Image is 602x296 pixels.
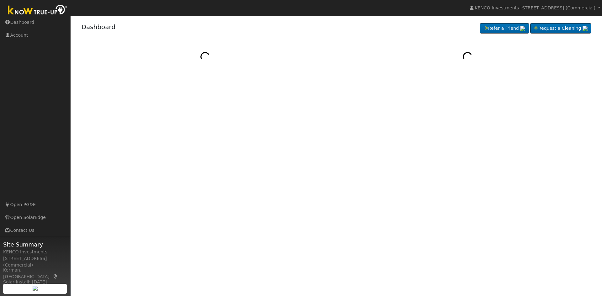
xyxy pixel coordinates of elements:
[3,249,67,268] div: KENCO Investments [STREET_ADDRESS] (Commercial)
[480,23,529,34] a: Refer a Friend
[82,23,116,31] a: Dashboard
[5,3,71,18] img: Know True-Up
[475,5,595,10] span: KENCO Investments [STREET_ADDRESS] (Commercial)
[520,26,525,31] img: retrieve
[530,23,591,34] a: Request a Cleaning
[3,240,67,249] span: Site Summary
[3,267,67,280] div: Kerman, [GEOGRAPHIC_DATA]
[583,26,588,31] img: retrieve
[3,279,67,285] div: Solar Install: [DATE]
[3,284,67,290] div: System Size: 35.30 kW
[33,286,38,291] img: retrieve
[53,274,58,279] a: Map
